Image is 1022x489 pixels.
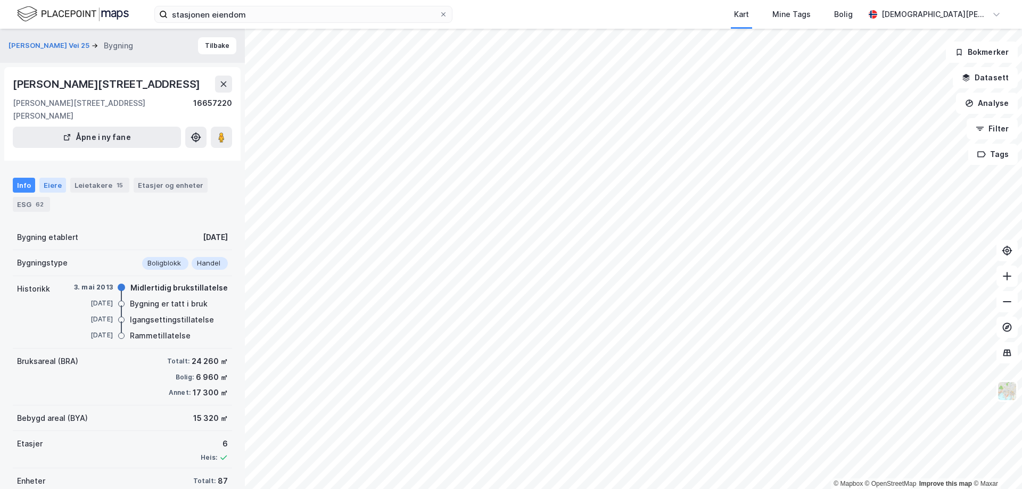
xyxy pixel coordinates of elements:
[953,67,1018,88] button: Datasett
[734,8,749,21] div: Kart
[130,281,228,294] div: Midlertidig brukstillatelse
[17,475,45,487] div: Enheter
[70,299,113,308] div: [DATE]
[13,97,193,122] div: [PERSON_NAME][STREET_ADDRESS][PERSON_NAME]
[192,355,228,368] div: 24 260 ㎡
[169,388,191,397] div: Annet:
[70,283,113,292] div: 3. mai 2013
[196,371,228,384] div: 6 960 ㎡
[946,42,1018,63] button: Bokmerker
[969,438,1022,489] iframe: Chat Widget
[865,480,917,487] a: OpenStreetMap
[193,477,216,485] div: Totalt:
[997,381,1017,401] img: Z
[114,180,125,190] div: 15
[834,8,853,21] div: Bolig
[967,118,1018,139] button: Filter
[130,329,191,342] div: Rammetillatelse
[968,144,1018,165] button: Tags
[13,127,181,148] button: Åpne i ny fane
[34,199,46,210] div: 62
[130,313,214,326] div: Igangsettingstillatelse
[17,355,78,368] div: Bruksareal (BRA)
[772,8,811,21] div: Mine Tags
[17,231,78,244] div: Bygning etablert
[218,475,228,487] div: 87
[17,5,129,23] img: logo.f888ab2527a4732fd821a326f86c7f29.svg
[70,178,129,193] div: Leietakere
[168,6,439,22] input: Søk på adresse, matrikkel, gårdeiere, leietakere eller personer
[13,197,50,212] div: ESG
[17,437,43,450] div: Etasjer
[834,480,863,487] a: Mapbox
[167,357,189,366] div: Totalt:
[13,76,202,93] div: [PERSON_NAME][STREET_ADDRESS]
[70,330,113,340] div: [DATE]
[17,412,88,425] div: Bebygd areal (BYA)
[138,180,203,190] div: Etasjer og enheter
[70,314,113,324] div: [DATE]
[956,93,1018,114] button: Analyse
[193,386,228,399] div: 17 300 ㎡
[919,480,972,487] a: Improve this map
[203,231,228,244] div: [DATE]
[13,178,35,193] div: Info
[17,256,68,269] div: Bygningstype
[9,40,92,51] button: [PERSON_NAME] Vei 25
[193,97,232,122] div: 16657220
[17,283,50,295] div: Historikk
[130,297,208,310] div: Bygning er tatt i bruk
[176,373,194,382] div: Bolig:
[201,453,217,462] div: Heis:
[39,178,66,193] div: Eiere
[104,39,133,52] div: Bygning
[201,437,228,450] div: 6
[193,412,228,425] div: 15 320 ㎡
[881,8,988,21] div: [DEMOGRAPHIC_DATA][PERSON_NAME]
[198,37,236,54] button: Tilbake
